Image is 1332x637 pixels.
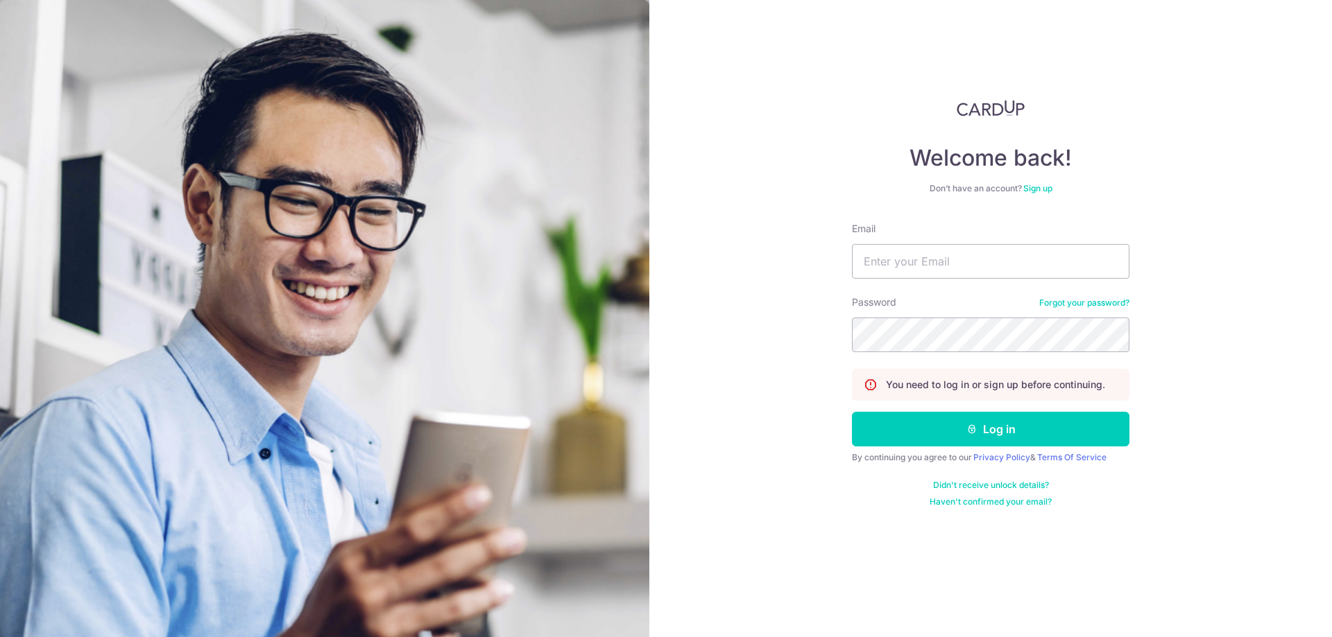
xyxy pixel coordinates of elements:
[852,222,876,236] label: Email
[852,144,1129,172] h4: Welcome back!
[1037,452,1107,462] a: Terms Of Service
[1023,183,1052,193] a: Sign up
[957,100,1025,116] img: CardUp Logo
[886,378,1105,392] p: You need to log in or sign up before continuing.
[852,412,1129,446] button: Log in
[930,496,1052,507] a: Haven't confirmed your email?
[973,452,1030,462] a: Privacy Policy
[852,183,1129,194] div: Don’t have an account?
[852,452,1129,463] div: By continuing you agree to our &
[1039,297,1129,308] a: Forgot your password?
[852,295,896,309] label: Password
[852,244,1129,279] input: Enter your Email
[933,480,1049,491] a: Didn't receive unlock details?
